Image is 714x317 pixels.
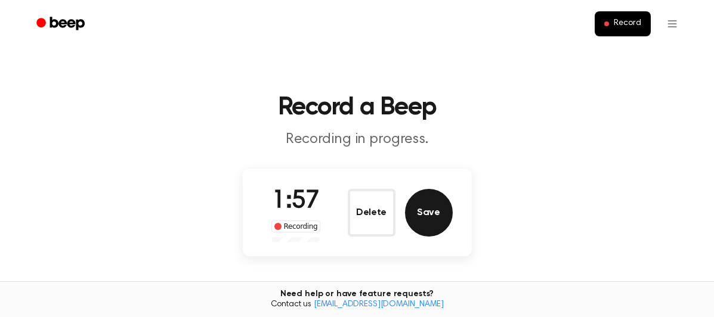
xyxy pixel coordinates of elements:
a: Beep [28,13,95,36]
h1: Record a Beep [52,95,663,120]
a: [EMAIL_ADDRESS][DOMAIN_NAME] [314,300,444,309]
span: Record [614,18,641,29]
span: 1:57 [272,189,320,214]
span: Contact us [7,300,707,310]
button: Delete Audio Record [348,189,395,237]
button: Record [595,11,650,36]
div: Recording [271,220,321,232]
p: Recording in progress. [128,130,586,150]
button: Save Audio Record [405,189,453,237]
button: Open menu [658,10,687,38]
